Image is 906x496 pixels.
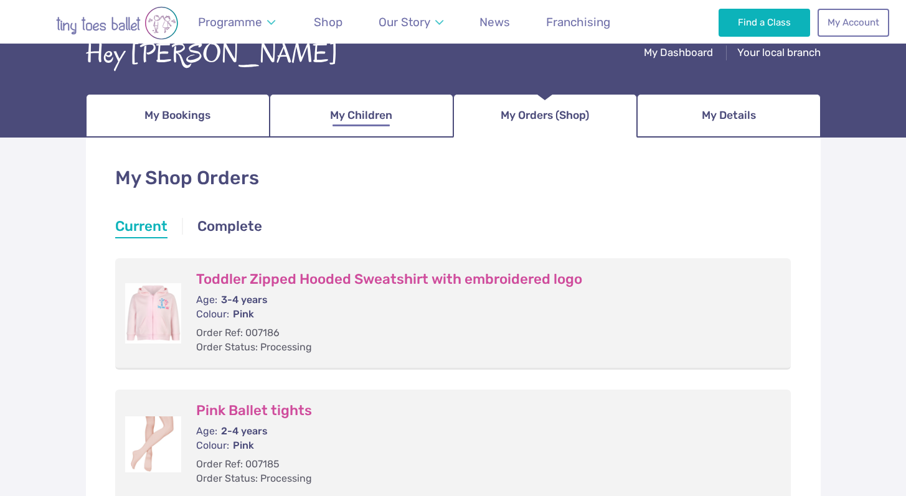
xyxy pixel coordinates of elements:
[196,307,767,321] dd: Pink
[308,7,349,37] a: Shop
[546,15,610,29] span: Franchising
[192,7,281,37] a: Programme
[196,293,767,307] dd: 3-4 years
[737,46,821,58] span: Your local branch
[196,271,767,288] h3: Toddler Zipped Hooded Sweatshirt with embroidered logo
[17,6,217,40] img: tiny toes ballet
[196,439,229,452] dt: Colour:
[501,105,589,126] span: My Orders (Shop)
[196,293,217,307] dt: Age:
[372,7,449,37] a: Our Story
[540,7,616,37] a: Franchising
[196,439,767,452] dd: Pink
[453,94,637,138] a: My Orders (Shop)
[115,165,791,192] h1: My Shop Orders
[196,457,767,471] p: Order Ref: 007185
[86,94,270,138] a: My Bookings
[330,105,392,126] span: My Children
[719,9,810,36] a: Find a Class
[644,46,713,58] span: My Dashboard
[379,15,430,29] span: Our Story
[270,94,453,138] a: My Children
[479,15,510,29] span: News
[196,340,767,354] p: Order Status: Processing
[197,217,262,239] a: Complete
[644,46,713,62] a: My Dashboard
[198,15,262,29] span: Programme
[737,46,821,62] a: Your local branch
[474,7,516,37] a: News
[637,94,821,138] a: My Details
[314,15,342,29] span: Shop
[818,9,889,36] a: My Account
[144,105,210,126] span: My Bookings
[196,326,767,340] p: Order Ref: 007186
[86,35,338,73] div: Hey [PERSON_NAME]
[702,105,756,126] span: My Details
[196,424,217,438] dt: Age:
[196,424,767,438] dd: 2-4 years
[196,402,767,419] h3: Pink Ballet tights
[196,472,767,485] p: Order Status: Processing
[196,307,229,321] dt: Colour:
